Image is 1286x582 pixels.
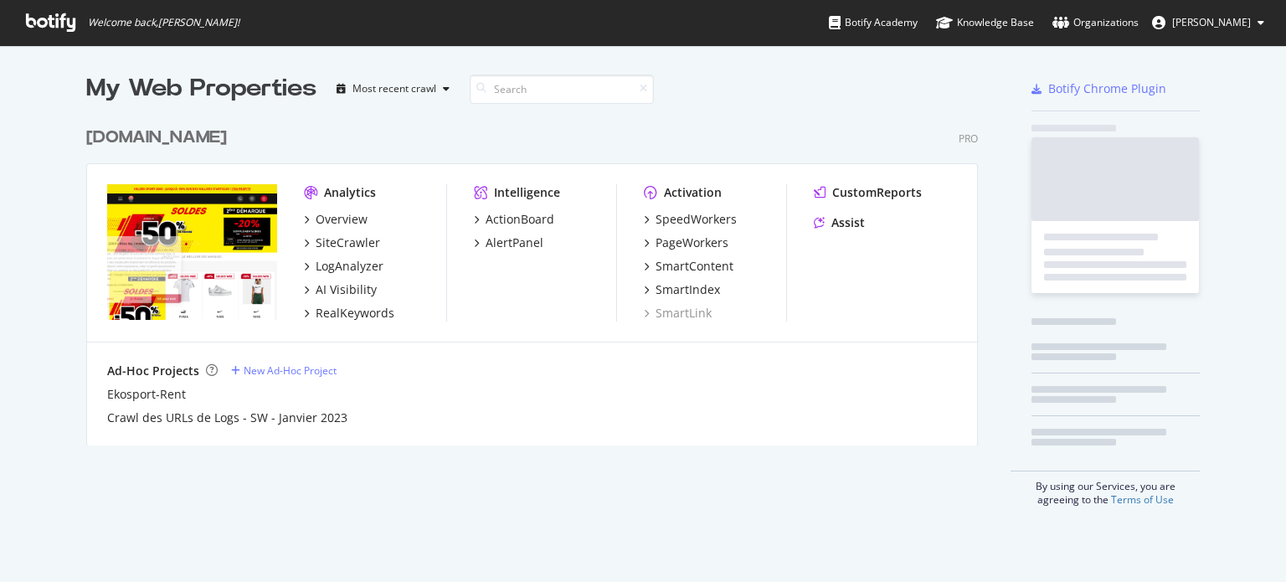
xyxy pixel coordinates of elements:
[1172,15,1251,29] span: Kiszlo David
[494,184,560,201] div: Intelligence
[486,211,554,228] div: ActionBoard
[644,211,737,228] a: SpeedWorkers
[86,72,316,106] div: My Web Properties
[1139,9,1278,36] button: [PERSON_NAME]
[814,184,922,201] a: CustomReports
[86,106,991,446] div: grid
[470,75,654,104] input: Search
[829,14,918,31] div: Botify Academy
[1052,14,1139,31] div: Organizations
[644,234,728,251] a: PageWorkers
[831,214,865,231] div: Assist
[1048,80,1166,97] div: Botify Chrome Plugin
[88,16,239,29] span: Welcome back, [PERSON_NAME] !
[304,281,377,298] a: AI Visibility
[316,258,383,275] div: LogAnalyzer
[644,305,712,322] a: SmartLink
[316,281,377,298] div: AI Visibility
[316,305,394,322] div: RealKeywords
[936,14,1034,31] div: Knowledge Base
[316,211,368,228] div: Overview
[1111,492,1174,507] a: Terms of Use
[474,211,554,228] a: ActionBoard
[304,305,394,322] a: RealKeywords
[86,126,234,150] a: [DOMAIN_NAME]
[352,84,436,94] div: Most recent crawl
[231,363,337,378] a: New Ad-Hoc Project
[86,126,227,150] div: [DOMAIN_NAME]
[644,258,733,275] a: SmartContent
[664,184,722,201] div: Activation
[656,211,737,228] div: SpeedWorkers
[656,281,720,298] div: SmartIndex
[832,184,922,201] div: CustomReports
[107,386,186,403] a: Ekosport-Rent
[330,75,456,102] button: Most recent crawl
[644,281,720,298] a: SmartIndex
[304,234,380,251] a: SiteCrawler
[656,258,733,275] div: SmartContent
[474,234,543,251] a: AlertPanel
[107,363,199,379] div: Ad-Hoc Projects
[814,214,865,231] a: Assist
[1031,80,1166,97] a: Botify Chrome Plugin
[304,211,368,228] a: Overview
[107,409,347,426] a: Crawl des URLs de Logs - SW - Janvier 2023
[244,363,337,378] div: New Ad-Hoc Project
[486,234,543,251] div: AlertPanel
[107,184,277,320] img: sport2000.fr
[656,234,728,251] div: PageWorkers
[304,258,383,275] a: LogAnalyzer
[959,131,978,146] div: Pro
[324,184,376,201] div: Analytics
[1011,471,1200,507] div: By using our Services, you are agreeing to the
[316,234,380,251] div: SiteCrawler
